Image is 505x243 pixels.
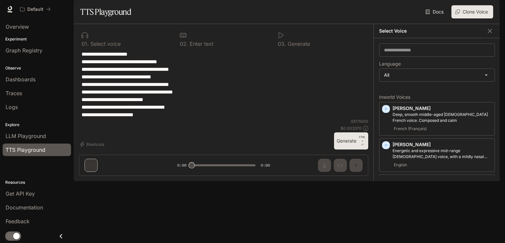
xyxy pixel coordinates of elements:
p: Default [27,7,43,12]
button: Shortcuts [79,139,107,149]
p: [PERSON_NAME] [393,141,492,148]
p: 0 1 . [82,41,89,46]
p: CTRL + [359,135,366,143]
p: ⏎ [359,135,366,147]
p: Generate [286,41,310,46]
h1: TTS Playground [80,5,131,18]
p: [PERSON_NAME] [393,105,492,112]
a: Docs [424,5,446,18]
p: Language [379,62,401,66]
p: 0 2 . [180,41,188,46]
span: English [393,161,408,169]
p: Energetic and expressive mid-range male voice, with a mildly nasal quality [393,148,492,160]
p: 0 3 . [278,41,286,46]
button: GenerateCTRL +⏎ [334,132,368,149]
button: Clone Voice [451,5,493,18]
p: Deep, smooth middle-aged male French voice. Composed and calm [393,112,492,123]
p: Inworld Voices [379,95,495,99]
p: Select voice [89,41,121,46]
p: Enter text [188,41,213,46]
span: French (Français) [393,125,428,133]
button: All workspaces [17,3,54,16]
div: All [379,69,494,81]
